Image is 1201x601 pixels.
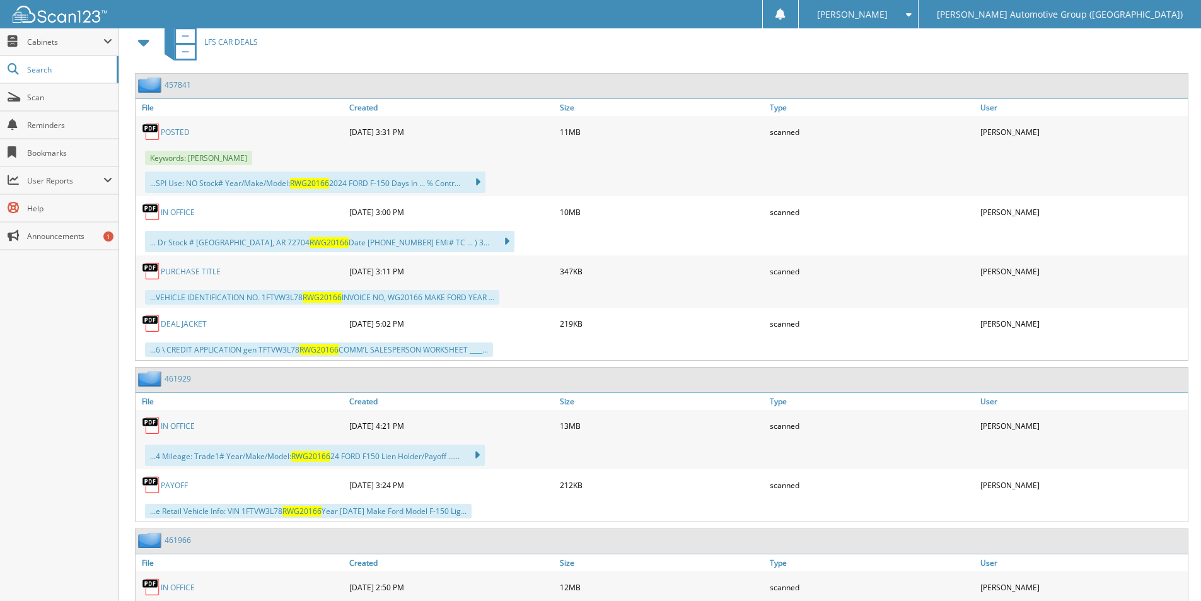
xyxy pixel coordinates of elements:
span: RWG20166 [282,506,322,516]
a: LFS CAR DEALS [157,17,258,67]
img: PDF.png [142,122,161,141]
a: Created [346,554,557,571]
span: Bookmarks [27,148,112,158]
div: [PERSON_NAME] [977,311,1188,336]
div: scanned [767,119,977,144]
div: scanned [767,311,977,336]
div: 347KB [557,259,767,284]
div: [DATE] 3:00 PM [346,199,557,225]
div: 212KB [557,472,767,498]
a: File [136,393,346,410]
span: Cabinets [27,37,103,47]
span: RWG20166 [303,292,342,303]
a: Created [346,393,557,410]
img: PDF.png [142,202,161,221]
a: Size [557,554,767,571]
div: scanned [767,575,977,600]
div: 219KB [557,311,767,336]
img: PDF.png [142,578,161,597]
div: ...VEHICLE IDENTIFICATION NO. 1FTVW3L78 INVOICE NO, WG20166 MAKE FORD YEAR ... [145,290,499,305]
a: DEAL JACKET [161,318,207,329]
span: [PERSON_NAME] [817,11,888,18]
a: User [977,99,1188,116]
a: File [136,99,346,116]
img: scan123-logo-white.svg [13,6,107,23]
div: [DATE] 3:24 PM [346,472,557,498]
span: RWG20166 [291,451,330,462]
span: Keywords: [PERSON_NAME] [145,151,252,165]
div: [PERSON_NAME] [977,575,1188,600]
a: PAYOFF [161,480,188,491]
div: 10MB [557,199,767,225]
div: 11MB [557,119,767,144]
img: PDF.png [142,314,161,333]
a: Size [557,393,767,410]
span: Help [27,203,112,214]
div: 1 [103,231,113,242]
a: 461966 [165,535,191,546]
div: ... Dr Stock # [GEOGRAPHIC_DATA], AR 72704 Date [PHONE_NUMBER] EMi# TC ... ) 3... [145,231,514,252]
div: scanned [767,199,977,225]
img: PDF.png [142,416,161,435]
div: [DATE] 3:31 PM [346,119,557,144]
div: scanned [767,472,977,498]
span: RWG20166 [290,178,329,189]
div: ...6 \ CREDIT APPLICATION gen TFTVW3L78 COMM’L SALESPERSON WORKSHEET ____... [145,342,493,357]
a: 457841 [165,79,191,90]
span: [PERSON_NAME] Automotive Group ([GEOGRAPHIC_DATA]) [937,11,1183,18]
span: RWG20166 [299,344,339,355]
img: folder2.png [138,532,165,548]
span: Search [27,64,110,75]
span: User Reports [27,175,103,186]
a: File [136,554,346,571]
div: [DATE] 2:50 PM [346,575,557,600]
div: 12MB [557,575,767,600]
a: IN OFFICE [161,207,195,218]
a: Size [557,99,767,116]
div: [PERSON_NAME] [977,199,1188,225]
span: Announcements [27,231,112,242]
span: Reminders [27,120,112,131]
a: 461929 [165,373,191,384]
img: folder2.png [138,371,165,387]
div: ...SPI Use: NO Stock# Year/Make/Model: 2024 FORD F-150 Days In ... % Contr... [145,172,485,193]
div: [DATE] 5:02 PM [346,311,557,336]
div: [DATE] 4:21 PM [346,413,557,438]
span: Scan [27,92,112,103]
a: Type [767,393,977,410]
a: POSTED [161,127,190,137]
span: RWG20166 [310,237,349,248]
div: [PERSON_NAME] [977,119,1188,144]
a: PURCHASE TITLE [161,266,221,277]
span: LFS CAR DEALS [204,37,258,47]
a: User [977,393,1188,410]
img: PDF.png [142,476,161,494]
a: Type [767,99,977,116]
img: PDF.png [142,262,161,281]
div: [PERSON_NAME] [977,413,1188,438]
a: IN OFFICE [161,582,195,593]
div: [PERSON_NAME] [977,259,1188,284]
div: ...e Retail Vehicle Info: VIN 1FTVW3L78 Year [DATE] Make Ford Model F-150 Lig... [145,504,472,518]
a: User [977,554,1188,571]
a: IN OFFICE [161,421,195,431]
div: scanned [767,259,977,284]
div: 13MB [557,413,767,438]
div: ...4 Mileage: Trade1# Year/Make/Model: 24 FORD F150 Lien Holder/Payoff ...... [145,445,485,466]
a: Created [346,99,557,116]
div: scanned [767,413,977,438]
img: folder2.png [138,77,165,93]
a: Type [767,554,977,571]
div: [PERSON_NAME] [977,472,1188,498]
div: [DATE] 3:11 PM [346,259,557,284]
